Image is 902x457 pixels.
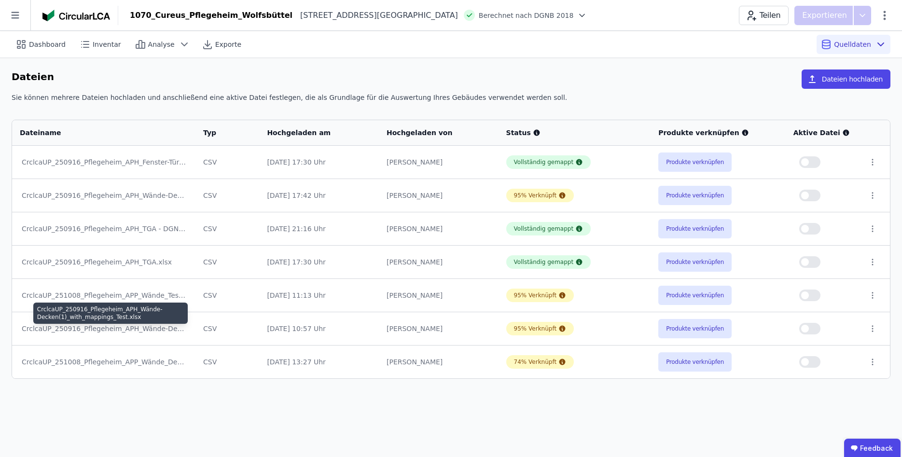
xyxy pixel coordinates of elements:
div: [DATE] 13:27 Uhr [267,357,371,367]
h6: Dateien [12,69,54,85]
div: Vollständig gemappt [514,225,574,233]
div: Vollständig gemappt [514,258,574,266]
div: Hochgeladen am [267,128,359,138]
div: CSV [203,224,251,234]
button: Produkte verknüpfen [658,286,732,305]
div: CrclcaUP_250916_Pflegeheim_APH_TGA.xlsx [22,257,186,267]
div: CSV [203,191,251,200]
div: CrclcaUP_251008_Pflegeheim_APP_Wände_Test3.xlsx [22,291,186,300]
span: Inventar [93,40,121,49]
div: Typ [203,128,240,138]
span: Analyse [148,40,175,49]
div: [DATE] 21:16 Uhr [267,224,371,234]
p: Exportieren [802,10,849,21]
div: CrclcaUP_250916_Pflegeheim_APH_Fenster-Türen.xlsx [22,157,186,167]
div: Hochgeladen von [387,128,478,138]
div: [DATE] 10:57 Uhr [267,324,371,333]
div: CSV [203,291,251,300]
span: Exporte [215,40,241,49]
div: 74% Verknüpft [514,358,557,366]
span: Berechnet nach DGNB 2018 [479,11,574,20]
div: CSV [203,357,251,367]
span: Quelldaten [834,40,871,49]
div: [PERSON_NAME] [387,357,491,367]
span: Dashboard [29,40,66,49]
div: Aktive Datei [793,128,853,138]
button: Produkte verknüpfen [658,219,732,238]
div: Dateiname [20,128,175,138]
div: [DATE] 11:13 Uhr [267,291,371,300]
div: CrclcaUP_250916_Pflegeheim_APH_Wände-Decken(1)_with_mappings_Test.xlsx [22,324,186,333]
div: [PERSON_NAME] [387,157,491,167]
div: CSV [203,157,251,167]
div: CSV [203,324,251,333]
div: Produkte verknüpfen [658,128,777,138]
div: CrclcaUP_250916_Pflegeheim_APH_Wände-Decken(1)_with_mappings_Test.xlsx [33,303,188,324]
div: CrclcaUP_250916_Pflegeheim_APH_TGA - DGNB.xlsx [22,224,186,234]
div: 95% Verknüpft [514,291,557,299]
div: [DATE] 17:30 Uhr [267,257,371,267]
div: [PERSON_NAME] [387,291,491,300]
div: CrclcaUP_251008_Pflegeheim_APP_Wände_Decken.xlsx [22,357,186,367]
div: CSV [203,257,251,267]
button: Produkte verknüpfen [658,352,732,372]
div: [DATE] 17:30 Uhr [267,157,371,167]
div: [STREET_ADDRESS][GEOGRAPHIC_DATA] [292,10,458,21]
div: Vollständig gemappt [514,158,574,166]
button: Produkte verknüpfen [658,319,732,338]
div: 95% Verknüpft [514,192,557,199]
div: CrclcaUP_250916_Pflegeheim_APH_Wände-Decken(1).xlsx [22,191,186,200]
button: Produkte verknüpfen [658,252,732,272]
button: Teilen [739,6,789,25]
div: Sie können mehrere Dateien hochladen und anschließend eine aktive Datei festlegen, die als Grundl... [12,93,890,110]
div: [PERSON_NAME] [387,257,491,267]
div: [PERSON_NAME] [387,324,491,333]
div: 95% Verknüpft [514,325,557,332]
button: Produkte verknüpfen [658,186,732,205]
button: Produkte verknüpfen [658,152,732,172]
button: Dateien hochladen [802,69,890,89]
img: Concular [42,10,110,21]
div: [DATE] 17:42 Uhr [267,191,371,200]
div: [PERSON_NAME] [387,224,491,234]
div: [PERSON_NAME] [387,191,491,200]
div: Status [506,128,643,138]
div: 1070_Cureus_Pflegeheim_Wolfsbüttel [130,10,292,21]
